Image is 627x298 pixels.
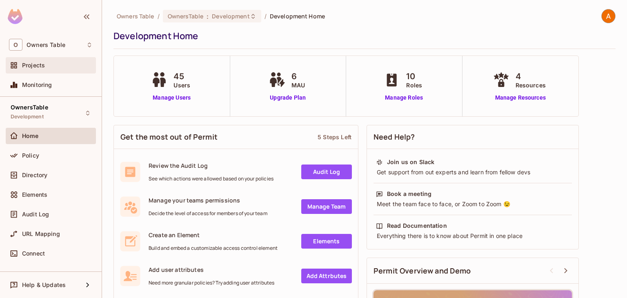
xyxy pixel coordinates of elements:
a: Elements [301,234,352,249]
span: Connect [22,250,45,257]
span: URL Mapping [22,231,60,237]
span: Audit Log [22,211,49,218]
span: 6 [291,70,305,82]
img: SReyMgAAAABJRU5ErkJggg== [8,9,22,24]
span: See which actions were allowed based on your policies [149,176,273,182]
li: / [265,12,267,20]
span: Review the Audit Log [149,162,273,169]
div: Everything there is to know about Permit in one place [376,232,569,240]
div: Read Documentation [387,222,447,230]
span: Manage your teams permissions [149,196,267,204]
span: 45 [173,70,190,82]
span: O [9,39,22,51]
span: Add user attributes [149,266,274,274]
span: Permit Overview and Demo [374,266,471,276]
div: Join us on Slack [387,158,434,166]
span: Workspace: Owners Table [27,42,65,48]
span: Create an Element [149,231,278,239]
img: Anurag Kelkar [602,9,615,23]
span: Get the most out of Permit [120,132,218,142]
span: Projects [22,62,45,69]
span: Help & Updates [22,282,66,288]
div: 5 Steps Left [318,133,351,141]
div: Development Home [113,30,611,42]
span: Elements [22,191,47,198]
span: Decide the level of access for members of your team [149,210,267,217]
a: Manage Team [301,199,352,214]
a: Manage Roles [382,93,426,102]
span: Policy [22,152,39,159]
span: Development [212,12,249,20]
span: 10 [406,70,422,82]
span: Home [22,133,39,139]
span: OwnersTable [168,12,203,20]
span: : [206,13,209,20]
span: Development [11,113,44,120]
a: Manage Users [149,93,194,102]
span: Users [173,81,190,89]
span: MAU [291,81,305,89]
a: Manage Resources [491,93,550,102]
span: Monitoring [22,82,52,88]
span: Resources [516,81,546,89]
a: Audit Log [301,165,352,179]
span: the active workspace [117,12,154,20]
div: Get support from out experts and learn from fellow devs [376,168,569,176]
span: Build and embed a customizable access control element [149,245,278,251]
a: Add Attrbutes [301,269,352,283]
a: Upgrade Plan [267,93,309,102]
li: / [158,12,160,20]
span: Roles [406,81,422,89]
span: OwnersTable [11,104,48,111]
div: Meet the team face to face, or Zoom to Zoom 😉 [376,200,569,208]
span: Need Help? [374,132,415,142]
span: Development Home [270,12,325,20]
span: Need more granular policies? Try adding user attributes [149,280,274,286]
span: 4 [516,70,546,82]
span: Directory [22,172,47,178]
div: Book a meeting [387,190,431,198]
